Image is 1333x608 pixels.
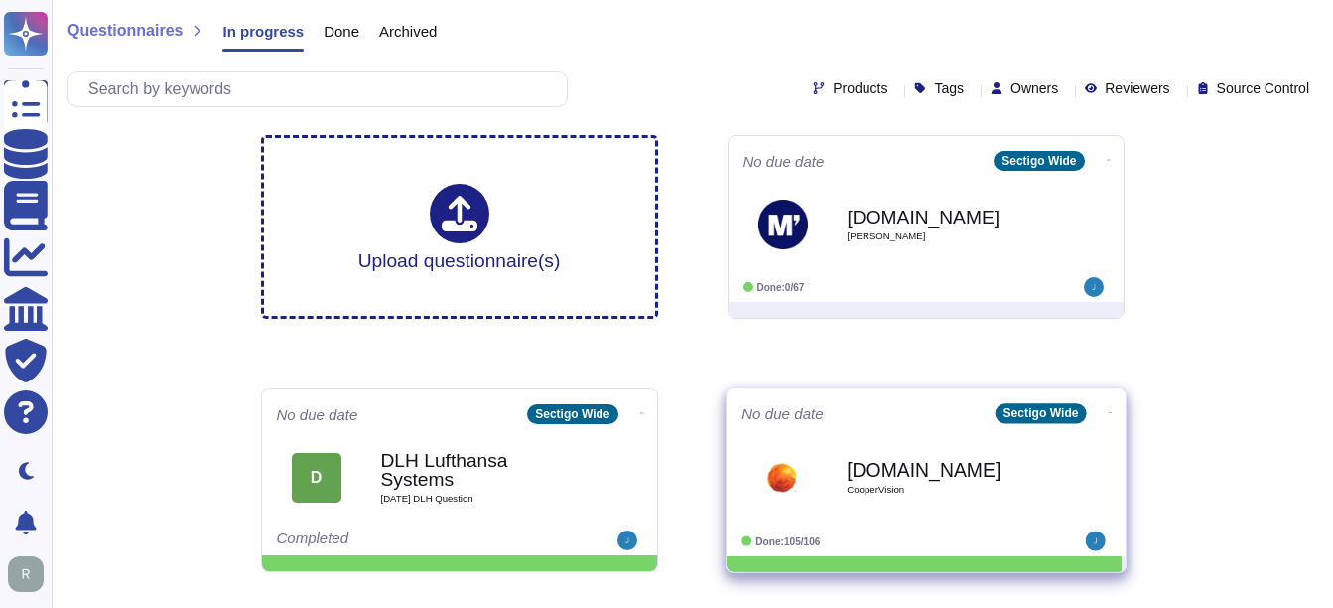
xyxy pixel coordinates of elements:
span: Reviewers [1105,81,1169,95]
b: [DOMAIN_NAME] [848,208,1046,227]
span: In progress [222,24,304,39]
span: [PERSON_NAME] [848,231,1046,241]
div: Sectigo Wide [994,151,1084,171]
span: Tags [934,81,964,95]
span: Done: 105/106 [755,535,820,546]
div: D [292,453,341,503]
img: user [8,556,44,592]
img: user [1085,532,1105,551]
span: [DATE] DLH Question [381,494,580,504]
div: Sectigo Wide [527,404,617,424]
img: user [617,531,637,550]
span: Questionnaires [67,23,183,39]
div: Upload questionnaire(s) [358,184,561,270]
span: CooperVision [847,485,1047,495]
b: DLH Lufthansa Systems [381,451,580,489]
div: Completed [277,531,520,550]
span: Archived [379,24,437,39]
span: No due date [743,154,825,169]
span: No due date [277,407,358,422]
img: Logo [758,200,808,249]
span: Done: 0/67 [757,282,805,293]
span: Done [324,24,359,39]
img: user [1084,277,1104,297]
span: Source Control [1217,81,1309,95]
img: Logo [756,452,807,503]
input: Search by keywords [78,72,567,106]
span: No due date [741,406,824,421]
span: Owners [1010,81,1058,95]
b: [DOMAIN_NAME] [847,460,1047,479]
span: Products [833,81,887,95]
div: Sectigo Wide [995,403,1086,423]
button: user [4,552,58,596]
